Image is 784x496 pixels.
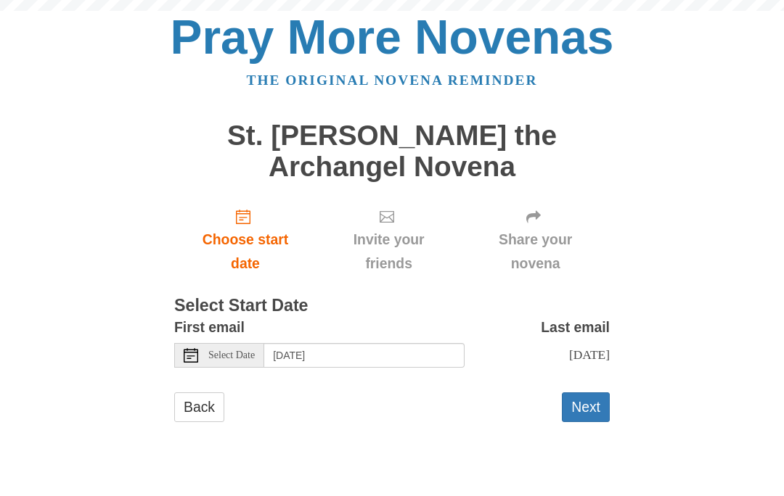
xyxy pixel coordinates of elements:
h3: Select Start Date [174,297,610,315]
div: Click "Next" to confirm your start date first. [461,197,610,283]
a: The original novena reminder [247,73,538,88]
span: Invite your friends [331,228,446,276]
div: Click "Next" to confirm your start date first. [317,197,461,283]
span: Share your novena [475,228,595,276]
label: First email [174,315,245,339]
label: Last email [541,315,610,339]
span: Choose start date [189,228,302,276]
a: Pray More Novenas [171,10,614,64]
span: Select Date [208,350,255,360]
a: Back [174,392,224,422]
span: [DATE] [569,347,610,362]
a: Choose start date [174,197,317,283]
button: Next [562,392,610,422]
h1: St. [PERSON_NAME] the Archangel Novena [174,120,610,182]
